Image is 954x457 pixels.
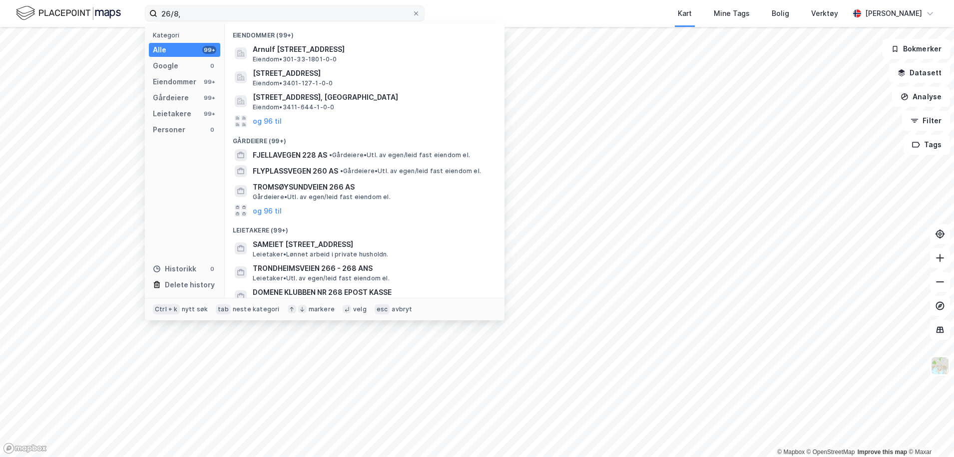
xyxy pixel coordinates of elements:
div: Gårdeiere [153,92,189,104]
div: 0 [208,62,216,70]
div: Leietakere [153,108,191,120]
div: Eiendommer (99+) [225,23,504,41]
span: TRONDHEIMSVEIEN 266 - 268 ANS [253,262,492,274]
span: SAMEIET [STREET_ADDRESS] [253,238,492,250]
div: [PERSON_NAME] [865,7,922,19]
div: Kontrollprogram for chat [904,409,954,457]
a: Improve this map [858,449,907,456]
div: esc [375,304,390,314]
span: Gårdeiere • Utl. av egen/leid fast eiendom el. [329,151,470,159]
div: Mine Tags [714,7,750,19]
span: Leietaker • Lønnet arbeid i private husholdn. [253,250,389,258]
span: [STREET_ADDRESS], [GEOGRAPHIC_DATA] [253,91,492,103]
div: avbryt [392,305,412,313]
div: Gårdeiere (99+) [225,129,504,147]
a: OpenStreetMap [807,449,855,456]
button: Bokmerker [883,39,950,59]
span: DOMENE KLUBBEN NR 268 EPOST KASSE [253,286,492,298]
div: neste kategori [233,305,280,313]
button: og 96 til [253,205,282,217]
span: Eiendom • 301-33-1801-0-0 [253,55,337,63]
div: Personer [153,124,185,136]
a: Mapbox [777,449,805,456]
a: Mapbox homepage [3,443,47,454]
div: 99+ [202,94,216,102]
div: velg [353,305,367,313]
div: 99+ [202,110,216,118]
iframe: Chat Widget [904,409,954,457]
div: 99+ [202,46,216,54]
span: Arnulf [STREET_ADDRESS] [253,43,492,55]
div: Eiendommer [153,76,196,88]
button: Filter [902,111,950,131]
button: Tags [904,135,950,155]
div: markere [309,305,335,313]
div: Verktøy [811,7,838,19]
span: Gårdeiere • Utl. av egen/leid fast eiendom el. [253,193,391,201]
div: Google [153,60,178,72]
button: Datasett [889,63,950,83]
span: Eiendom • 3411-644-1-0-0 [253,103,334,111]
div: Ctrl + k [153,304,180,314]
div: Kart [678,7,692,19]
div: Kategori [153,31,220,39]
input: Søk på adresse, matrikkel, gårdeiere, leietakere eller personer [157,6,412,21]
div: nytt søk [182,305,208,313]
img: Z [931,356,950,375]
div: tab [216,304,231,314]
span: [STREET_ADDRESS] [253,67,492,79]
button: Analyse [892,87,950,107]
span: Leietaker • Utl. av egen/leid fast eiendom el. [253,274,390,282]
div: Leietakere (99+) [225,219,504,236]
span: • [340,167,343,175]
span: FLYPLASSVEGEN 260 AS [253,165,338,177]
div: 99+ [202,78,216,86]
div: 0 [208,126,216,134]
div: 0 [208,265,216,273]
img: logo.f888ab2527a4732fd821a326f86c7f29.svg [16,4,121,22]
span: Gårdeiere • Utl. av egen/leid fast eiendom el. [340,167,481,175]
button: og 96 til [253,115,282,127]
div: Alle [153,44,166,56]
div: Historikk [153,263,196,275]
span: TROMSØYSUNDVEIEN 266 AS [253,181,492,193]
span: Eiendom • 3401-127-1-0-0 [253,79,333,87]
span: FJELLAVEGEN 228 AS [253,149,327,161]
div: Delete history [165,279,215,291]
div: Bolig [772,7,789,19]
span: • [329,151,332,159]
